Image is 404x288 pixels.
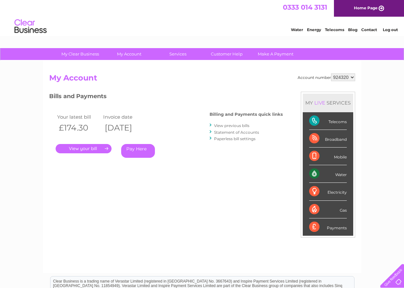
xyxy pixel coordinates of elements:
a: 0333 014 3131 [283,3,327,11]
th: £174.30 [56,121,102,134]
h3: Bills and Payments [49,92,283,103]
td: Your latest bill [56,113,102,121]
a: Customer Help [200,48,253,60]
div: Broadband [309,130,347,148]
div: LIVE [313,100,327,106]
div: Clear Business is a trading name of Verastar Limited (registered in [GEOGRAPHIC_DATA] No. 3667643... [50,4,354,31]
a: Energy [307,27,321,32]
a: . [56,144,112,153]
th: [DATE] [102,121,148,134]
a: My Account [103,48,156,60]
div: MY SERVICES [303,94,353,112]
a: Contact [361,27,377,32]
div: Water [309,165,347,183]
div: Gas [309,201,347,218]
a: Blog [348,27,357,32]
a: My Clear Business [54,48,107,60]
a: Telecoms [325,27,344,32]
h2: My Account [49,73,355,86]
div: Electricity [309,183,347,200]
a: Statement of Accounts [214,130,259,135]
a: Paperless bill settings [214,136,256,141]
a: View previous bills [214,123,249,128]
a: Make A Payment [249,48,302,60]
a: Log out [383,27,398,32]
div: Account number [298,73,355,81]
h4: Billing and Payments quick links [210,112,283,117]
td: Invoice date [102,113,148,121]
div: Mobile [309,148,347,165]
a: Services [151,48,204,60]
a: Pay Here [121,144,155,158]
div: Payments [309,218,347,236]
img: logo.png [14,17,47,36]
div: Telecoms [309,112,347,130]
a: Water [291,27,303,32]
